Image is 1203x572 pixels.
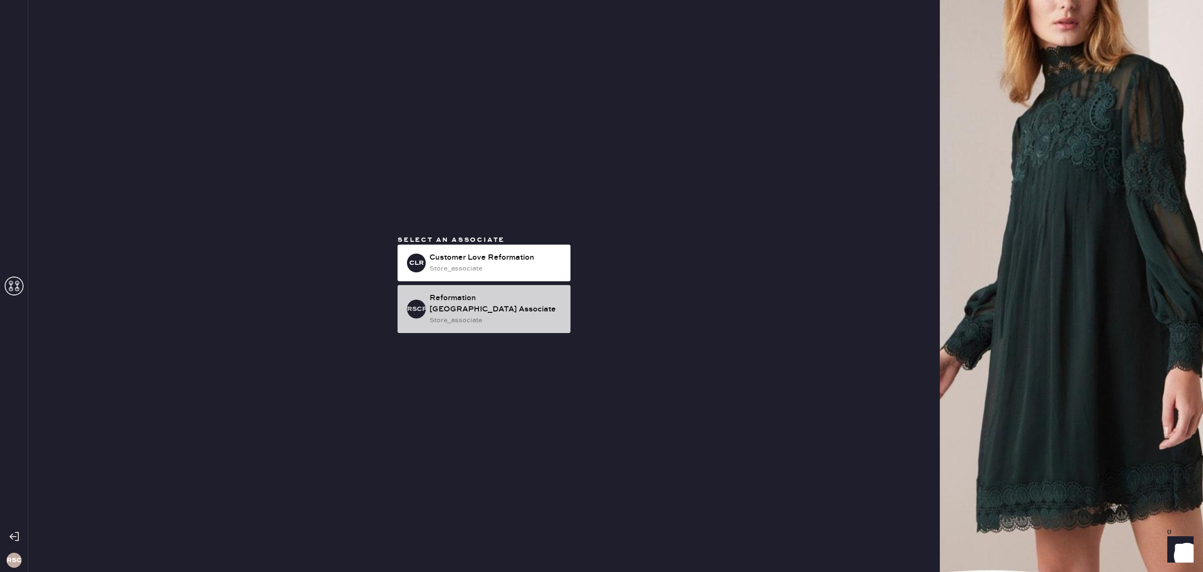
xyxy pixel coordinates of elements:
div: Reformation [GEOGRAPHIC_DATA] Associate [430,293,563,315]
div: store_associate [430,263,563,274]
iframe: Front Chat [1158,530,1199,570]
h3: RSCP [7,557,22,564]
h3: RSCPA [407,306,426,312]
h3: CLR [409,260,424,266]
div: Customer Love Reformation [430,252,563,263]
div: store_associate [430,315,563,326]
span: Select an associate [398,236,505,244]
